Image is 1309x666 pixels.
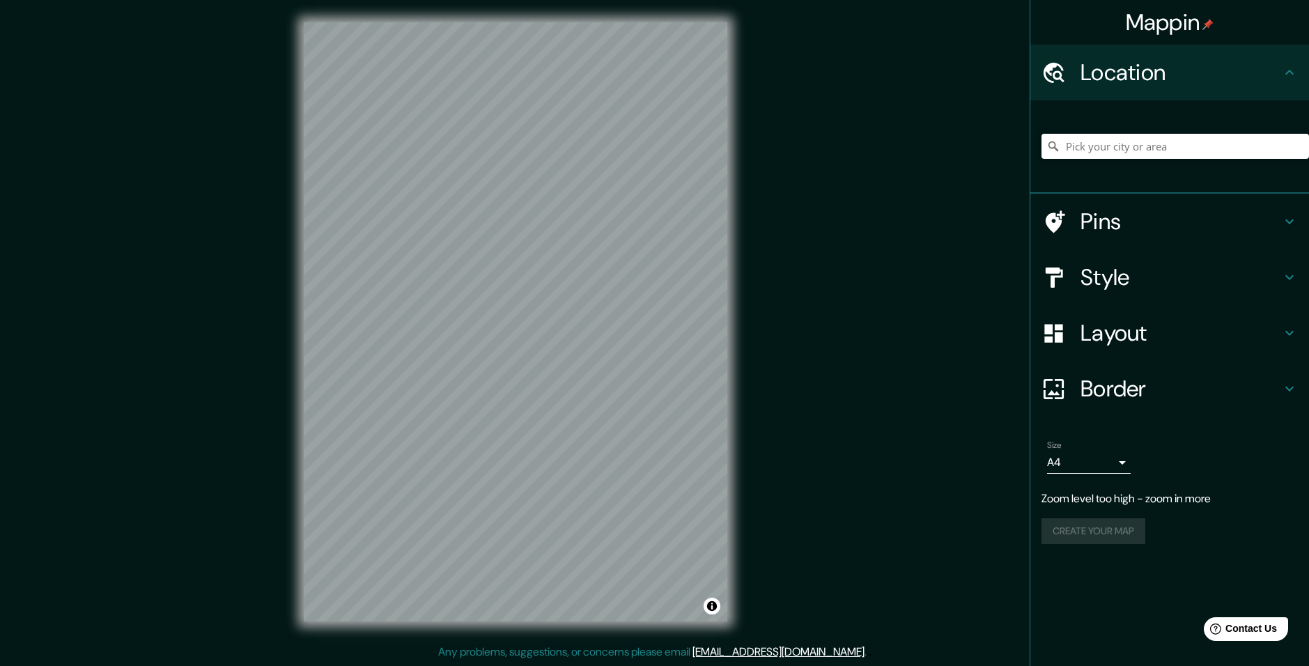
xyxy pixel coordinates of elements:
h4: Border [1080,375,1281,403]
input: Pick your city or area [1041,134,1309,159]
p: Zoom level too high - zoom in more [1041,490,1298,507]
h4: Location [1080,59,1281,86]
h4: Style [1080,263,1281,291]
iframe: Help widget launcher [1185,612,1294,651]
div: Location [1030,45,1309,100]
h4: Mappin [1126,8,1214,36]
div: A4 [1047,451,1131,474]
a: [EMAIL_ADDRESS][DOMAIN_NAME] [692,644,865,659]
canvas: Map [304,22,727,621]
div: Style [1030,249,1309,305]
div: Pins [1030,194,1309,249]
img: pin-icon.png [1202,19,1214,30]
div: Border [1030,361,1309,417]
div: . [869,644,872,660]
div: . [867,644,869,660]
h4: Pins [1080,208,1281,235]
label: Size [1047,440,1062,451]
p: Any problems, suggestions, or concerns please email . [438,644,867,660]
div: Layout [1030,305,1309,361]
button: Toggle attribution [704,598,720,614]
h4: Layout [1080,319,1281,347]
